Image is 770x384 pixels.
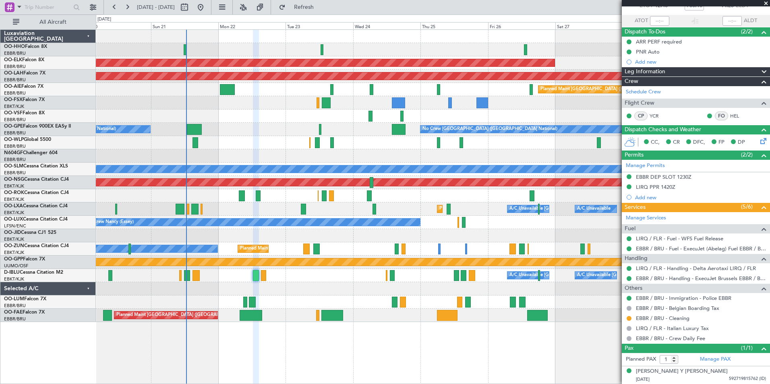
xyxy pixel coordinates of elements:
[4,97,45,102] a: OO-FSXFalcon 7X
[636,265,756,272] a: LIRQ / FLR - Handling - Delta Aerotaxi LIRQ / FLR
[540,83,667,95] div: Planned Maint [GEOGRAPHIC_DATA] ([GEOGRAPHIC_DATA])
[625,151,644,160] span: Permits
[4,217,68,222] a: OO-LUXCessna Citation CJ4
[625,125,701,134] span: Dispatch Checks and Weather
[9,16,87,29] button: All Aircraft
[729,376,766,382] span: 592719815762 (ID)
[4,244,69,248] a: OO-ZUNCessna Citation CJ4
[4,310,45,315] a: OO-FAEFalcon 7X
[718,138,724,147] span: FP
[636,275,766,282] a: EBBR / BRU - Handling - ExecuJet Brussels EBBR / BRU
[4,71,46,76] a: OO-LAHFalcon 7X
[636,376,650,382] span: [DATE]
[626,88,661,96] a: Schedule Crew
[4,137,51,142] a: OO-WLPGlobal 5500
[626,214,666,222] a: Manage Services
[4,97,23,102] span: OO-FSX
[635,17,648,25] span: ATOT
[741,344,753,352] span: (1/1)
[636,325,709,332] a: LIRQ / FLR - Italian Luxury Tax
[741,27,753,36] span: (2/2)
[97,16,111,23] div: [DATE]
[4,124,71,129] a: OO-GPEFalcon 900EX EASy II
[4,58,44,62] a: OO-ELKFalcon 8X
[4,196,24,202] a: EBKT/KJK
[353,22,420,29] div: Wed 24
[625,203,646,212] span: Services
[4,230,56,235] a: OO-JIDCessna CJ1 525
[4,151,58,155] a: N604GFChallenger 604
[287,4,321,10] span: Refresh
[4,103,24,109] a: EBKT/KJK
[635,194,766,201] div: Add new
[636,335,705,342] a: EBBR / BRU - Crew Daily Fee
[636,48,660,55] div: PNR Auto
[636,295,731,301] a: EBBR / BRU - Immigration - Police EBBR
[650,112,668,120] a: YCR
[83,22,151,29] div: Sat 20
[4,84,21,89] span: OO-AIE
[151,22,218,29] div: Sun 21
[636,315,689,322] a: EBBR / BRU - Cleaning
[4,316,26,322] a: EBBR/BRU
[625,254,648,263] span: Handling
[636,305,719,312] a: EBBR / BRU - Belgian Boarding Tax
[635,58,766,65] div: Add new
[4,143,26,149] a: EBBR/BRU
[86,216,134,228] div: No Crew Nancy (Essey)
[422,123,557,135] div: No Crew [GEOGRAPHIC_DATA] ([GEOGRAPHIC_DATA] National)
[439,203,533,215] div: Planned Maint Kortrijk-[GEOGRAPHIC_DATA]
[4,303,26,309] a: EBBR/BRU
[626,162,665,170] a: Manage Permits
[625,67,665,76] span: Leg Information
[4,297,46,301] a: OO-LUMFalcon 7X
[4,164,23,169] span: OO-SLM
[4,244,24,248] span: OO-ZUN
[577,203,611,215] div: A/C Unavailable
[286,22,353,29] div: Tue 23
[4,177,69,182] a: OO-NSGCessna Citation CJ4
[4,223,26,229] a: LFSN/ENC
[625,77,638,86] span: Crew
[25,1,71,13] input: Trip Number
[741,151,753,159] span: (2/2)
[4,236,24,242] a: EBKT/KJK
[21,19,85,25] span: All Aircraft
[4,270,20,275] span: D-IBLU
[4,217,23,222] span: OO-LUX
[4,177,24,182] span: OO-NSG
[4,170,26,176] a: EBBR/BRU
[4,44,47,49] a: OO-HHOFalcon 8X
[651,138,660,147] span: CC,
[4,124,23,129] span: OO-GPE
[4,111,23,116] span: OO-VSF
[4,130,26,136] a: EBBR/BRU
[738,138,745,147] span: DP
[4,77,26,83] a: EBBR/BRU
[4,230,21,235] span: OO-JID
[4,257,23,262] span: OO-GPP
[4,164,68,169] a: OO-SLMCessna Citation XLS
[4,84,43,89] a: OO-AIEFalcon 7X
[509,269,659,281] div: A/C Unavailable [GEOGRAPHIC_DATA] ([GEOGRAPHIC_DATA] National)
[4,210,24,216] a: EBKT/KJK
[4,190,69,195] a: OO-ROKCessna Citation CJ4
[636,235,723,242] a: LIRQ / FLR - Fuel - WFS Fuel Release
[4,151,23,155] span: N604GF
[4,257,45,262] a: OO-GPPFalcon 7X
[700,355,731,363] a: Manage PAX
[4,190,24,195] span: OO-ROK
[4,297,24,301] span: OO-LUM
[4,58,22,62] span: OO-ELK
[4,310,23,315] span: OO-FAE
[715,111,728,120] div: FO
[634,111,648,120] div: CP
[4,183,24,189] a: EBKT/KJK
[420,22,488,29] div: Thu 25
[650,16,669,26] input: --:--
[555,22,623,29] div: Sat 27
[4,270,63,275] a: D-IBLUCessna Citation M2
[4,263,28,269] a: UUMO/OSF
[4,204,23,209] span: OO-LXA
[625,27,665,37] span: Dispatch To-Dos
